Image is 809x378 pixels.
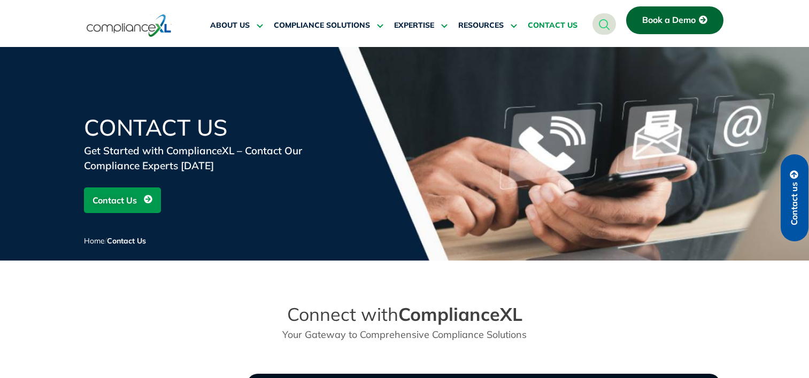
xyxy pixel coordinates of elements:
[398,303,522,326] strong: ComplianceXL
[84,143,341,173] div: Get Started with ComplianceXL – Contact Our Compliance Experts [DATE]
[248,303,562,326] h2: Connect with
[642,15,696,25] span: Book a Demo
[84,187,161,213] a: Contact Us
[248,327,562,342] p: Your Gateway to Comprehensive Compliance Solutions
[84,236,105,246] a: Home
[394,13,448,38] a: EXPERTISE
[107,236,146,246] span: Contact Us
[458,21,504,30] span: RESOURCES
[210,21,250,30] span: ABOUT US
[394,21,434,30] span: EXPERTISE
[626,6,723,34] a: Book a Demo
[87,13,172,38] img: logo-one.svg
[528,21,577,30] span: CONTACT US
[592,13,616,35] a: navsearch-button
[274,13,383,38] a: COMPLIANCE SOLUTIONS
[93,190,137,210] span: Contact Us
[781,154,808,241] a: Contact us
[528,13,577,38] a: CONTACT US
[274,21,370,30] span: COMPLIANCE SOLUTIONS
[458,13,517,38] a: RESOURCES
[84,116,341,139] h1: Contact Us
[84,236,146,246] span: /
[210,13,263,38] a: ABOUT US
[790,182,799,225] span: Contact us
